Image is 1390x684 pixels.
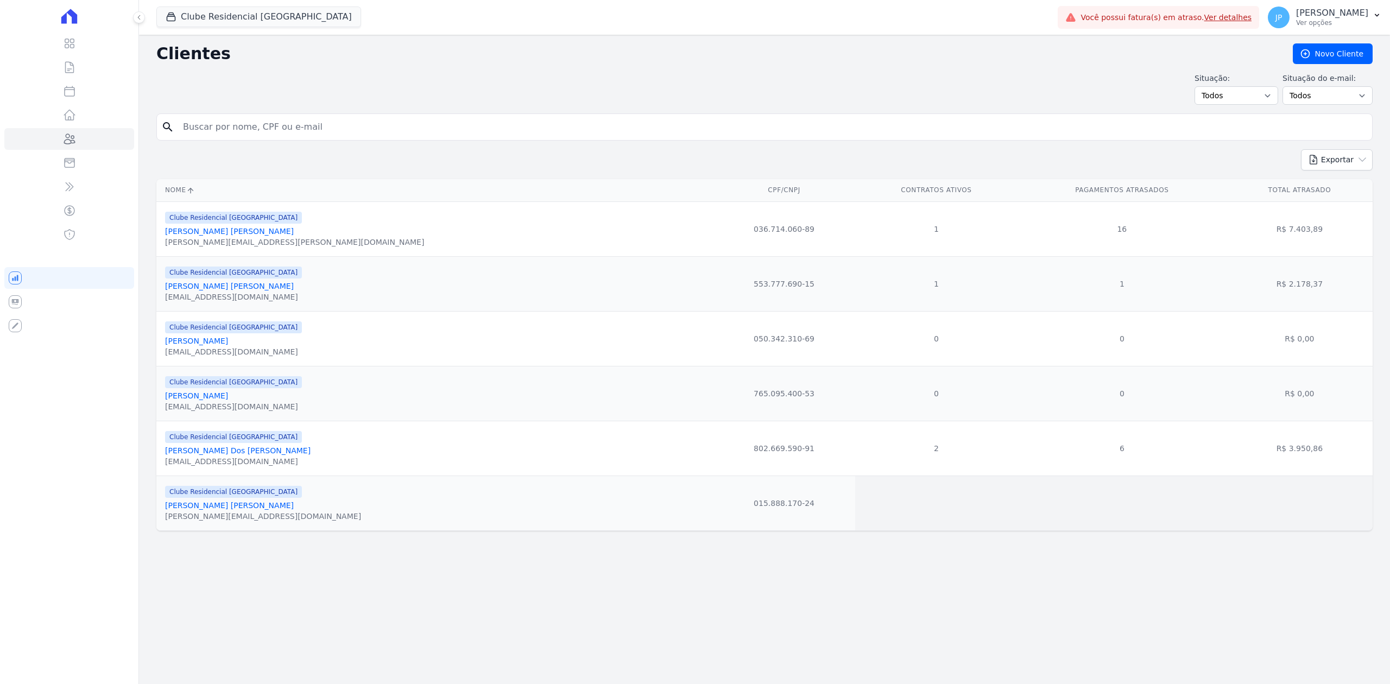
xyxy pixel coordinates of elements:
[713,311,855,366] td: 050.342.310-69
[1227,179,1373,201] th: Total Atrasado
[165,401,302,412] div: [EMAIL_ADDRESS][DOMAIN_NAME]
[165,337,228,345] a: [PERSON_NAME]
[156,7,361,27] button: Clube Residencial [GEOGRAPHIC_DATA]
[1301,149,1373,170] button: Exportar
[855,179,1018,201] th: Contratos Ativos
[1195,73,1278,84] label: Situação:
[1227,311,1373,366] td: R$ 0,00
[165,456,311,467] div: [EMAIL_ADDRESS][DOMAIN_NAME]
[165,446,311,455] a: [PERSON_NAME] Dos [PERSON_NAME]
[165,267,302,278] span: Clube Residencial [GEOGRAPHIC_DATA]
[855,366,1018,421] td: 0
[1081,12,1252,23] span: Você possui fatura(s) em atraso.
[1227,256,1373,311] td: R$ 2.178,37
[165,391,228,400] a: [PERSON_NAME]
[1018,421,1227,476] td: 6
[165,486,302,498] span: Clube Residencial [GEOGRAPHIC_DATA]
[1018,311,1227,366] td: 0
[1018,256,1227,311] td: 1
[165,511,361,522] div: [PERSON_NAME][EMAIL_ADDRESS][DOMAIN_NAME]
[1227,421,1373,476] td: R$ 3.950,86
[156,179,713,201] th: Nome
[855,311,1018,366] td: 0
[165,227,294,236] a: [PERSON_NAME] [PERSON_NAME]
[161,121,174,134] i: search
[165,431,302,443] span: Clube Residencial [GEOGRAPHIC_DATA]
[713,366,855,421] td: 765.095.400-53
[165,376,302,388] span: Clube Residencial [GEOGRAPHIC_DATA]
[1227,366,1373,421] td: R$ 0,00
[713,201,855,256] td: 036.714.060-89
[1227,201,1373,256] td: R$ 7.403,89
[1259,2,1390,33] button: JP [PERSON_NAME] Ver opções
[1018,201,1227,256] td: 16
[1296,18,1368,27] p: Ver opções
[855,256,1018,311] td: 1
[165,501,294,510] a: [PERSON_NAME] [PERSON_NAME]
[1018,179,1227,201] th: Pagamentos Atrasados
[165,237,424,248] div: [PERSON_NAME][EMAIL_ADDRESS][PERSON_NAME][DOMAIN_NAME]
[855,421,1018,476] td: 2
[1275,14,1282,21] span: JP
[165,212,302,224] span: Clube Residencial [GEOGRAPHIC_DATA]
[1293,43,1373,64] a: Novo Cliente
[1204,13,1252,22] a: Ver detalhes
[713,179,855,201] th: CPF/CNPJ
[165,321,302,333] span: Clube Residencial [GEOGRAPHIC_DATA]
[1296,8,1368,18] p: [PERSON_NAME]
[713,256,855,311] td: 553.777.690-15
[165,282,294,290] a: [PERSON_NAME] [PERSON_NAME]
[165,292,302,302] div: [EMAIL_ADDRESS][DOMAIN_NAME]
[176,116,1368,138] input: Buscar por nome, CPF ou e-mail
[165,346,302,357] div: [EMAIL_ADDRESS][DOMAIN_NAME]
[713,421,855,476] td: 802.669.590-91
[1018,366,1227,421] td: 0
[156,44,1275,64] h2: Clientes
[713,476,855,530] td: 015.888.170-24
[855,201,1018,256] td: 1
[1282,73,1373,84] label: Situação do e-mail:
